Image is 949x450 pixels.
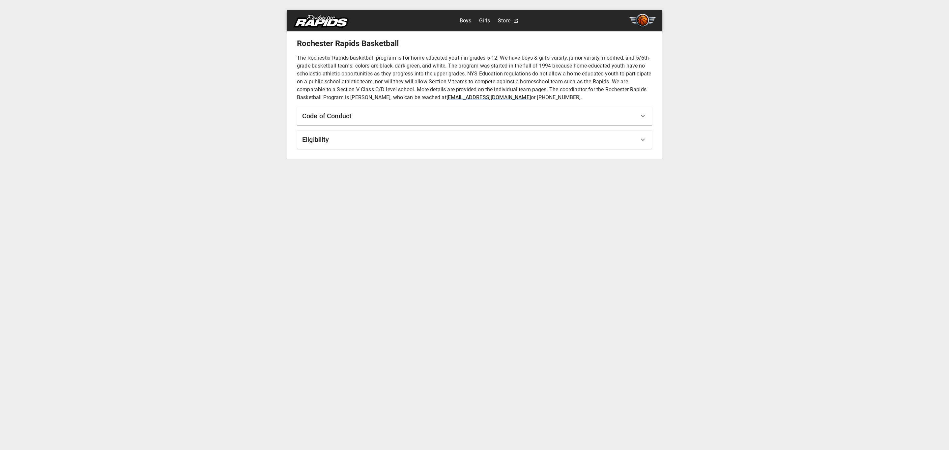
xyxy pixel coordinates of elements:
[302,134,329,145] h6: Eligibility
[302,111,352,121] h6: Code of Conduct
[629,14,656,27] img: basketball.svg
[297,130,652,149] div: Eligibility
[460,15,472,26] a: Boys
[297,107,652,125] div: Code of Conduct
[297,54,652,101] p: The Rochester Rapids basketball program is for home educated youth in grades 5-12. We have boys &...
[446,94,531,100] a: [EMAIL_ADDRESS][DOMAIN_NAME]
[479,15,490,26] a: Girls
[297,38,652,49] h5: Rochester Rapids Basketball
[498,15,510,26] a: Store
[293,14,349,28] img: rapids.svg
